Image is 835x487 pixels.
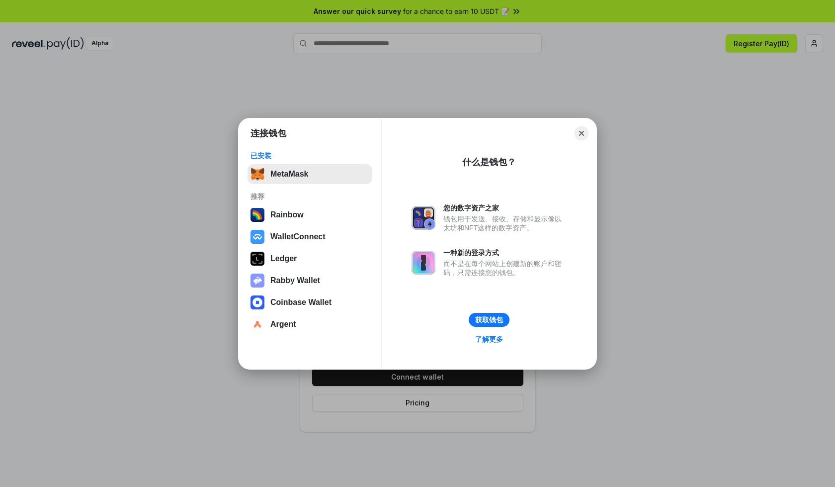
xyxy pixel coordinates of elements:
[412,251,435,275] img: svg+xml,%3Csvg%20xmlns%3D%22http%3A%2F%2Fwww.w3.org%2F2000%2Fsvg%22%20fill%3D%22none%22%20viewBox...
[248,314,372,334] button: Argent
[443,259,567,277] div: 而不是在每个网站上创建新的账户和密码，只需连接您的钱包。
[412,206,435,230] img: svg+xml,%3Csvg%20xmlns%3D%22http%3A%2F%2Fwww.w3.org%2F2000%2Fsvg%22%20fill%3D%22none%22%20viewBox...
[270,298,332,307] div: Coinbase Wallet
[443,214,567,232] div: 钱包用于发送、接收、存储和显示像以太坊和NFT这样的数字资产。
[250,151,369,160] div: 已安装
[575,126,588,140] button: Close
[462,156,516,168] div: 什么是钱包？
[250,252,264,266] img: svg+xml,%3Csvg%20xmlns%3D%22http%3A%2F%2Fwww.w3.org%2F2000%2Fsvg%22%20width%3D%2228%22%20height%3...
[250,167,264,181] img: svg+xml,%3Csvg%20fill%3D%22none%22%20height%3D%2233%22%20viewBox%3D%220%200%2035%2033%22%20width%...
[248,164,372,184] button: MetaMask
[270,232,326,241] div: WalletConnect
[270,170,308,179] div: MetaMask
[443,203,567,212] div: 您的数字资产之家
[250,295,264,309] img: svg+xml,%3Csvg%20width%3D%2228%22%20height%3D%2228%22%20viewBox%3D%220%200%2028%2028%22%20fill%3D...
[248,292,372,312] button: Coinbase Wallet
[250,127,286,139] h1: 连接钱包
[250,274,264,288] img: svg+xml,%3Csvg%20xmlns%3D%22http%3A%2F%2Fwww.w3.org%2F2000%2Fsvg%22%20fill%3D%22none%22%20viewBox...
[469,313,509,327] button: 获取钱包
[248,249,372,269] button: Ledger
[248,205,372,225] button: Rainbow
[270,210,304,219] div: Rainbow
[250,230,264,244] img: svg+xml,%3Csvg%20width%3D%2228%22%20height%3D%2228%22%20viewBox%3D%220%200%2028%2028%22%20fill%3D...
[270,320,296,329] div: Argent
[270,254,297,263] div: Ledger
[443,248,567,257] div: 一种新的登录方式
[248,271,372,291] button: Rabby Wallet
[250,192,369,201] div: 推荐
[475,315,503,324] div: 获取钱包
[250,317,264,331] img: svg+xml,%3Csvg%20width%3D%2228%22%20height%3D%2228%22%20viewBox%3D%220%200%2028%2028%22%20fill%3D...
[270,276,320,285] div: Rabby Wallet
[475,335,503,344] div: 了解更多
[248,227,372,247] button: WalletConnect
[250,208,264,222] img: svg+xml,%3Csvg%20width%3D%22120%22%20height%3D%22120%22%20viewBox%3D%220%200%20120%20120%22%20fil...
[469,333,509,346] a: 了解更多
